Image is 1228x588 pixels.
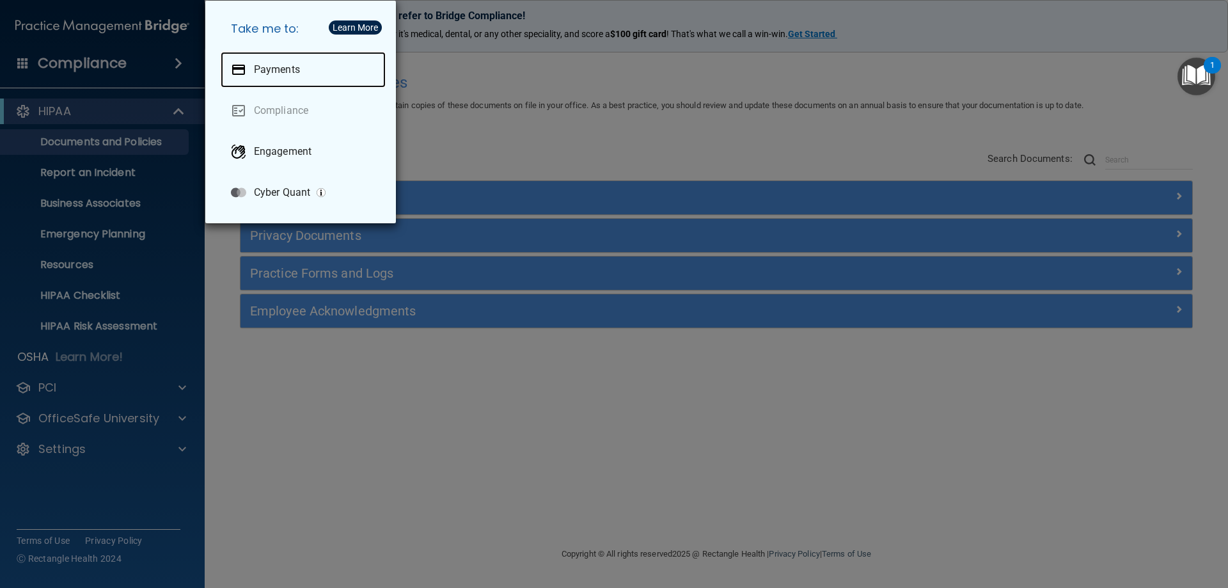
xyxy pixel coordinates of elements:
[254,186,310,199] p: Cyber Quant
[1177,58,1215,95] button: Open Resource Center, 1 new notification
[221,52,386,88] a: Payments
[221,175,386,211] a: Cyber Quant
[333,23,378,32] div: Learn More
[254,145,311,158] p: Engagement
[329,20,382,35] button: Learn More
[1210,65,1215,82] div: 1
[221,11,386,47] h5: Take me to:
[221,134,386,170] a: Engagement
[254,63,300,76] p: Payments
[221,93,386,129] a: Compliance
